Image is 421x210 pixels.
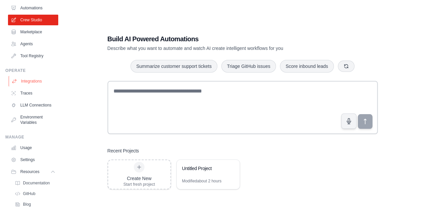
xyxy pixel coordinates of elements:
[8,112,58,128] a: Environment Variables
[182,178,222,184] div: Modified about 2 hours
[8,3,58,13] a: Automations
[8,154,58,165] a: Settings
[20,169,39,174] span: Resources
[8,88,58,99] a: Traces
[8,39,58,49] a: Agents
[8,27,58,37] a: Marketplace
[221,60,276,73] button: Triage GitHub issues
[23,202,31,207] span: Blog
[8,166,58,177] button: Resources
[5,68,58,73] div: Operate
[280,60,334,73] button: Score inbound leads
[12,200,58,209] a: Blog
[12,178,58,188] a: Documentation
[8,51,58,61] a: Tool Registry
[341,113,356,129] button: Click to speak your automation idea
[23,180,50,186] span: Documentation
[9,76,59,87] a: Integrations
[12,189,58,198] a: GitHub
[107,147,139,154] h3: Recent Projects
[107,34,331,44] h1: Build AI Powered Automations
[107,45,331,52] p: Describe what you want to automate and watch AI create intelligent workflows for you
[130,60,217,73] button: Summarize customer support tickets
[388,178,421,210] iframe: Chat Widget
[8,142,58,153] a: Usage
[8,15,58,25] a: Crew Studio
[182,165,228,172] div: Untitled Project
[338,61,354,72] button: Get new suggestions
[123,182,155,187] div: Start fresh project
[23,191,35,196] span: GitHub
[5,134,58,140] div: Manage
[123,175,155,182] div: Create New
[8,100,58,110] a: LLM Connections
